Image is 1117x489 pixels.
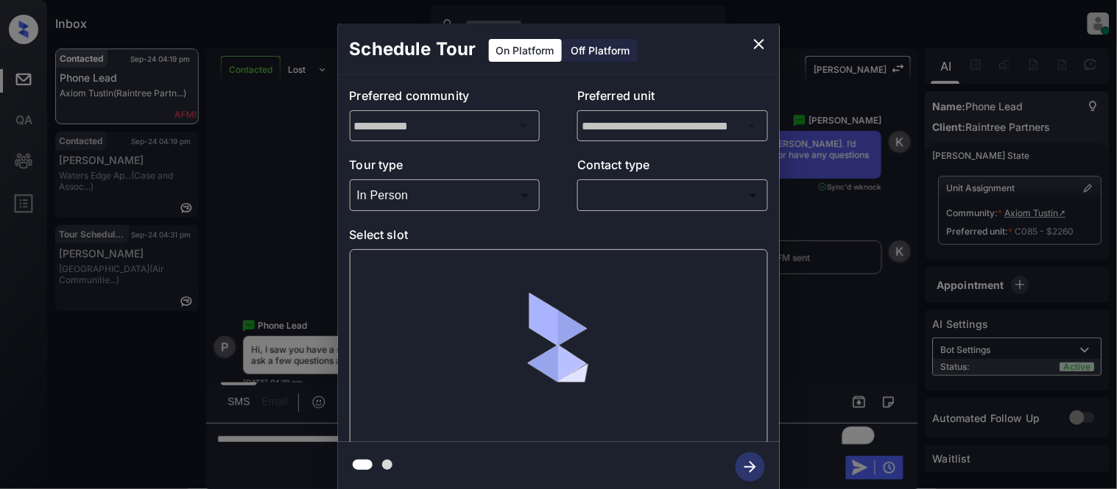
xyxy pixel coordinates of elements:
[577,87,768,110] p: Preferred unit
[353,183,537,207] div: In Person
[350,87,540,110] p: Preferred community
[727,448,774,486] button: btn-next
[350,156,540,179] p: Tour type
[744,29,774,59] button: close
[472,261,645,434] img: loaderv1.7921fd1ed0a854f04152.gif
[564,39,638,62] div: Off Platform
[350,226,768,249] p: Select slot
[577,156,768,179] p: Contact type
[338,24,488,75] h2: Schedule Tour
[489,39,562,62] div: On Platform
